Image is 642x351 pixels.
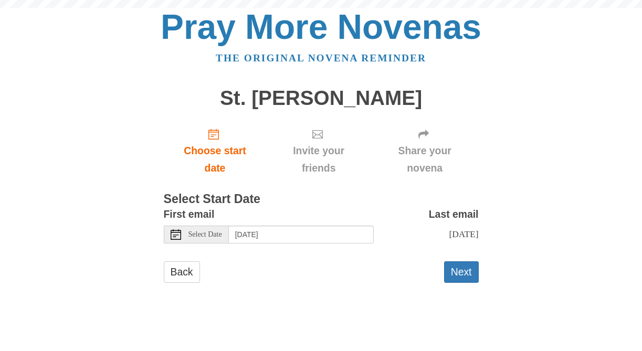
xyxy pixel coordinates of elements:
h1: St. [PERSON_NAME] [164,87,479,110]
a: The original novena reminder [216,52,426,63]
span: Choose start date [174,142,256,177]
span: Invite your friends [277,142,360,177]
label: Last email [429,206,479,223]
span: Select Date [188,231,222,238]
a: Pray More Novenas [161,7,481,46]
h3: Select Start Date [164,193,479,206]
span: Share your novena [382,142,468,177]
a: Choose start date [164,120,267,182]
button: Next [444,261,479,283]
label: First email [164,206,215,223]
span: [DATE] [449,229,478,239]
div: Click "Next" to confirm your start date first. [266,120,371,182]
div: Click "Next" to confirm your start date first. [371,120,479,182]
a: Back [164,261,200,283]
